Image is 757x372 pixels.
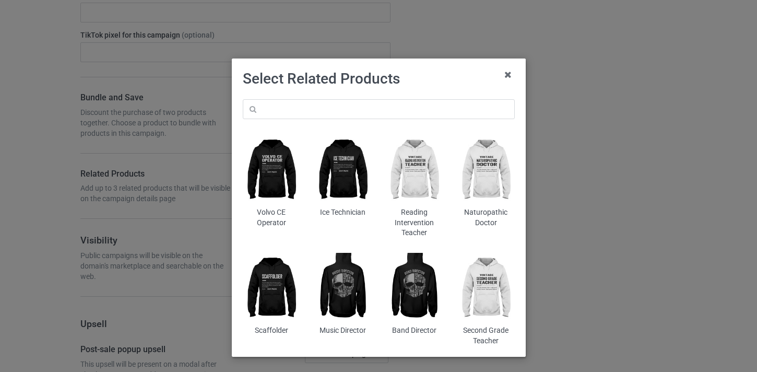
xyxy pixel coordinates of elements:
div: Volvo CE Operator [243,207,300,228]
div: Scaffolder [243,326,300,336]
div: Naturopathic Doctor [457,207,514,228]
div: Music Director [314,326,371,336]
div: Band Director [386,326,443,336]
div: Second Grade Teacher [457,326,514,346]
div: Ice Technician [314,207,371,218]
h1: Select Related Products [243,69,515,88]
div: Reading Intervention Teacher [386,207,443,238]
